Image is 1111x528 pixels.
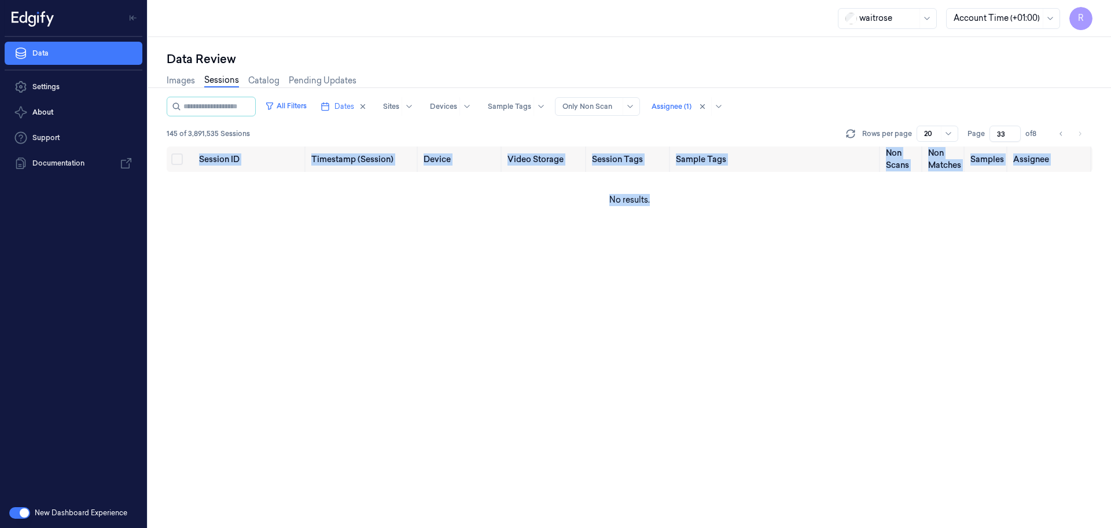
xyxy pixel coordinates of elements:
[334,101,354,112] span: Dates
[260,97,311,115] button: All Filters
[167,75,195,87] a: Images
[5,152,142,175] a: Documentation
[194,146,307,172] th: Session ID
[1069,7,1092,30] button: R
[204,74,239,87] a: Sessions
[5,75,142,98] a: Settings
[966,146,1009,172] th: Samples
[1053,126,1069,142] button: Go to previous page
[171,153,183,165] button: Select all
[503,146,587,172] th: Video Storage
[316,97,371,116] button: Dates
[5,101,142,124] button: About
[124,9,142,27] button: Toggle Navigation
[307,146,419,172] th: Timestamp (Session)
[167,129,250,139] span: 145 of 3,891,535 Sessions
[1025,129,1044,139] span: of 8
[924,146,966,172] th: Non Matches
[5,126,142,149] a: Support
[1009,146,1092,172] th: Assignee
[5,42,142,65] a: Data
[967,129,985,139] span: Page
[587,146,671,172] th: Session Tags
[881,146,924,172] th: Non Scans
[419,146,503,172] th: Device
[671,146,881,172] th: Sample Tags
[167,172,1092,228] td: No results.
[248,75,279,87] a: Catalog
[289,75,356,87] a: Pending Updates
[1053,126,1088,142] nav: pagination
[167,51,1092,67] div: Data Review
[862,129,912,139] p: Rows per page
